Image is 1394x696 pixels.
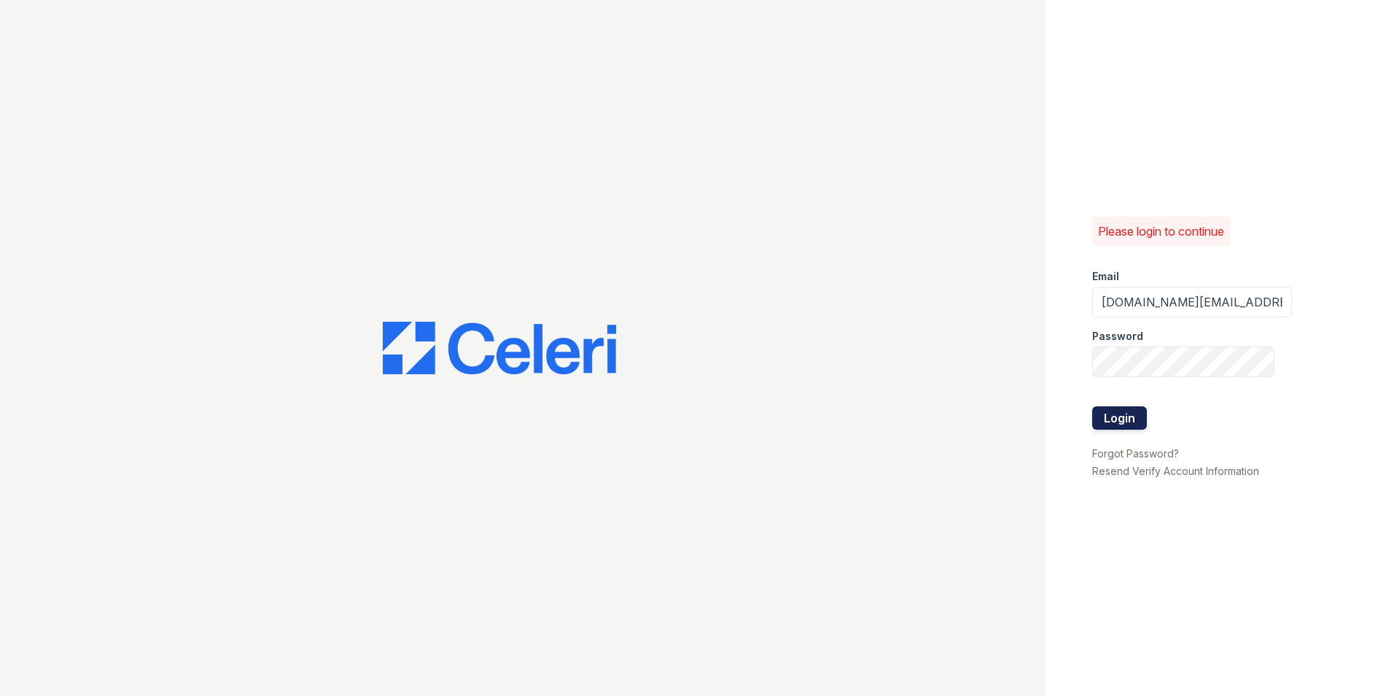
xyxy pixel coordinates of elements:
img: CE_Logo_Blue-a8612792a0a2168367f1c8372b55b34899dd931a85d93a1a3d3e32e68fde9ad4.png [383,322,616,374]
label: Email [1092,269,1119,284]
label: Password [1092,329,1143,344]
button: Login [1092,406,1147,430]
a: Resend Verify Account Information [1092,465,1259,477]
p: Please login to continue [1098,223,1224,240]
a: Forgot Password? [1092,447,1179,460]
